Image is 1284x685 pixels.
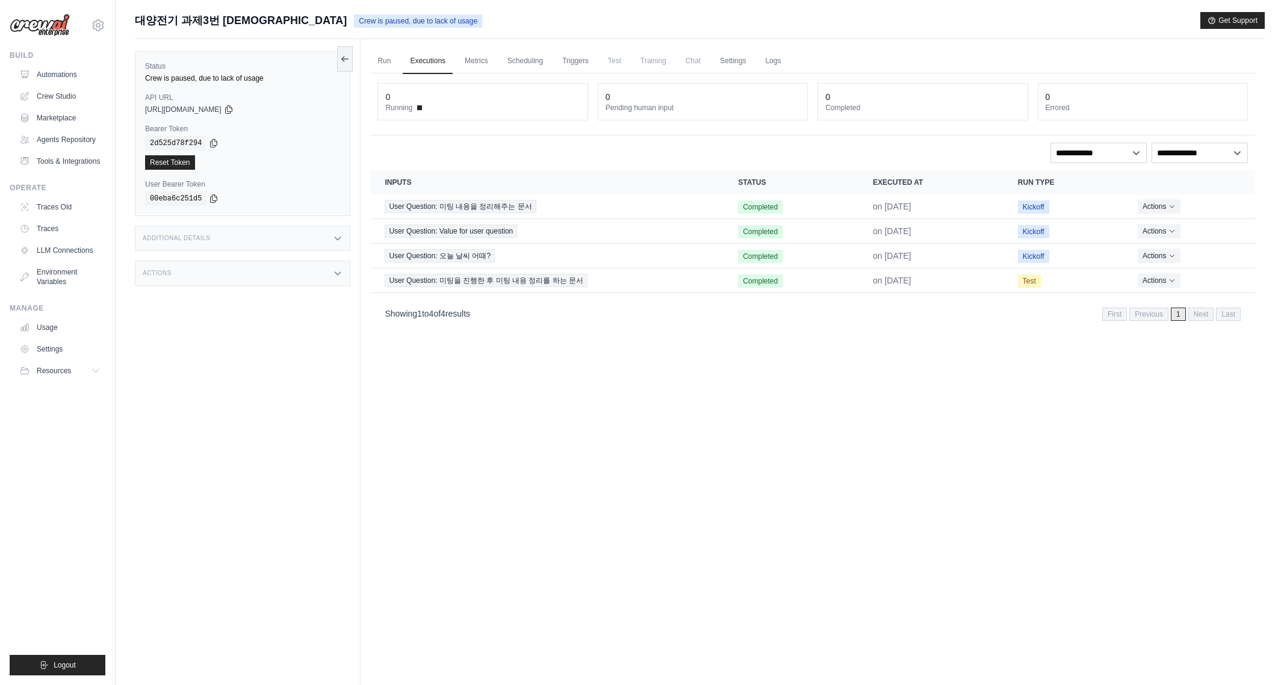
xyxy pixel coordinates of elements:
a: Usage [14,318,105,337]
time: September 2, 2025 at 19:49 GMT+9 [873,202,911,211]
a: Environment Variables [14,262,105,291]
span: Completed [738,274,783,288]
time: September 2, 2025 at 14:15 GMT+9 [873,276,911,285]
span: Completed [738,225,783,238]
label: User Bearer Token [145,179,340,189]
button: Actions for execution [1138,224,1180,238]
a: View execution details for User Question [385,249,709,262]
span: User Question: Value for user question [385,225,517,238]
a: Agents Repository [14,130,105,149]
span: Test [601,49,628,73]
span: Crew is paused, due to lack of usage [354,14,482,28]
span: Kickoff [1018,250,1049,263]
button: Get Support [1200,12,1265,29]
p: Showing to of results [385,308,470,320]
span: Completed [738,200,783,214]
a: View execution details for User Question [385,225,709,238]
span: 4 [429,309,434,318]
span: 대양전기 과제3번 [DEMOGRAPHIC_DATA] [135,12,347,29]
a: Traces Old [14,197,105,217]
span: 1 [417,309,422,318]
button: Actions for execution [1138,273,1180,288]
span: First [1102,308,1127,321]
div: Crew is paused, due to lack of usage [145,73,340,83]
th: Executed at [858,170,1003,194]
button: Resources [14,361,105,380]
span: Completed [738,250,783,263]
span: Logout [54,660,76,670]
span: [URL][DOMAIN_NAME] [145,105,222,114]
span: 4 [441,309,445,318]
th: Run Type [1003,170,1123,194]
div: 0 [385,91,390,103]
div: 0 [825,91,830,103]
img: Logo [10,14,70,37]
div: Operate [10,183,105,193]
a: Traces [14,219,105,238]
span: Test [1018,274,1041,288]
a: Scheduling [500,49,550,74]
div: 0 [606,91,610,103]
a: Triggers [555,49,596,74]
code: 00eba6c251d5 [145,191,206,206]
a: Automations [14,65,105,84]
th: Status [724,170,858,194]
h3: Additional Details [143,235,210,242]
a: Metrics [457,49,495,74]
dt: Completed [825,103,1020,113]
span: Running [385,103,412,113]
time: September 2, 2025 at 14:56 GMT+9 [873,251,911,261]
span: Training is not available until the deployment is complete [633,49,674,73]
nav: Pagination [370,298,1255,329]
a: LLM Connections [14,241,105,260]
button: Logout [10,655,105,675]
a: Marketplace [14,108,105,128]
button: Actions for execution [1138,199,1180,214]
nav: Pagination [1102,308,1241,321]
span: 1 [1171,308,1186,321]
div: Build [10,51,105,60]
div: Manage [10,303,105,313]
a: Settings [14,339,105,359]
a: Reset Token [145,155,195,170]
span: Kickoff [1018,225,1049,238]
a: Logs [758,49,788,74]
span: User Question: 미팅을 진행한 후 미팅 내용 정리를 하는 문서 [385,274,588,287]
a: View execution details for User Question [385,200,709,213]
time: September 2, 2025 at 19:48 GMT+9 [873,226,911,236]
span: Resources [37,366,71,376]
span: Next [1188,308,1214,321]
a: Tools & Integrations [14,152,105,171]
a: Executions [403,49,453,74]
a: Settings [713,49,753,74]
h3: Actions [143,270,172,277]
a: View execution details for User Question [385,274,709,287]
label: API URL [145,93,340,102]
span: User Question: 미팅 내용을 정리해주는 문서 [385,200,536,213]
span: Last [1216,308,1241,321]
span: Previous [1129,308,1168,321]
a: Crew Studio [14,87,105,106]
label: Bearer Token [145,124,340,134]
code: 2d525d78f294 [145,136,206,150]
a: Run [370,49,398,74]
span: Chat is not available until the deployment is complete [678,49,708,73]
dt: Errored [1046,103,1240,113]
button: Actions for execution [1138,249,1180,263]
section: Crew executions table [370,170,1255,329]
div: 0 [1046,91,1050,103]
th: Inputs [370,170,724,194]
span: User Question: 오늘 날씨 어때? [385,249,495,262]
label: Status [145,61,340,71]
dt: Pending human input [606,103,800,113]
span: Kickoff [1018,200,1049,214]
